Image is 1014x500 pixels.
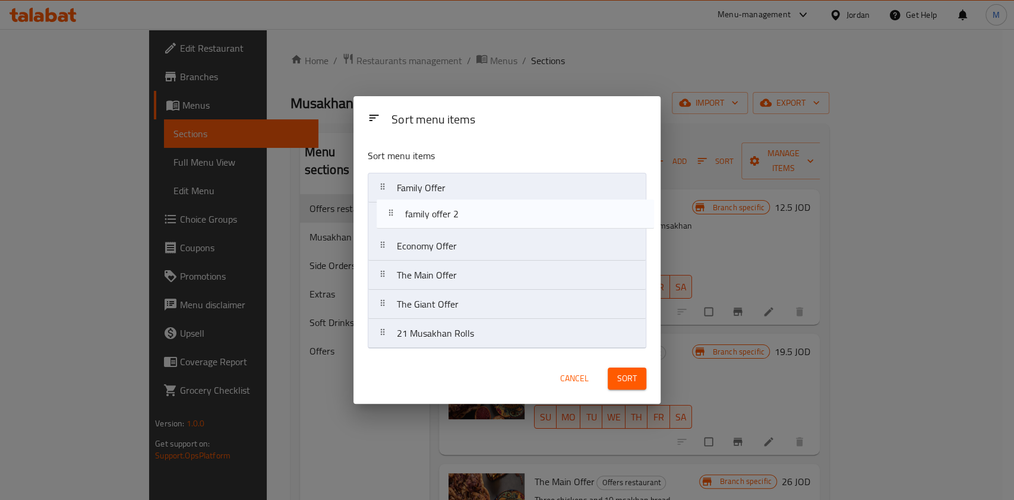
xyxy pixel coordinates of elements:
[608,368,646,390] button: Sort
[387,107,651,134] div: Sort menu items
[368,148,589,163] p: Sort menu items
[555,368,593,390] button: Cancel
[617,371,637,386] span: Sort
[560,371,589,386] span: Cancel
